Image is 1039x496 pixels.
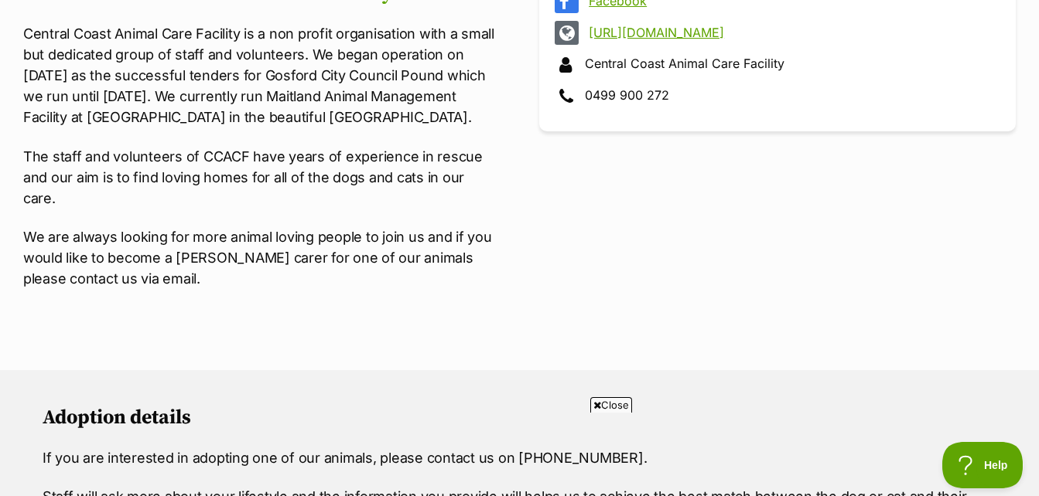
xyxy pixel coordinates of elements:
[23,23,500,127] p: Central Coast Animal Care Facility is a non profit organisation with a small but dedicated group ...
[43,406,996,430] h2: Adoption details
[238,419,801,488] iframe: Advertisement
[555,53,1000,76] div: Central Coast Animal Care Facility
[23,226,500,289] p: We are always looking for more animal loving people to join us and if you would like to become a ...
[590,397,632,413] span: Close
[43,447,996,468] p: If you are interested in adopting one of our animals, please contact us on [PHONE_NUMBER].
[589,25,994,39] a: [URL][DOMAIN_NAME]
[555,84,1000,108] div: 0499 900 272
[23,146,500,209] p: The staff and volunteers of CCACF have years of experience in rescue and our aim is to find lovin...
[942,442,1024,488] iframe: Help Scout Beacon - Open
